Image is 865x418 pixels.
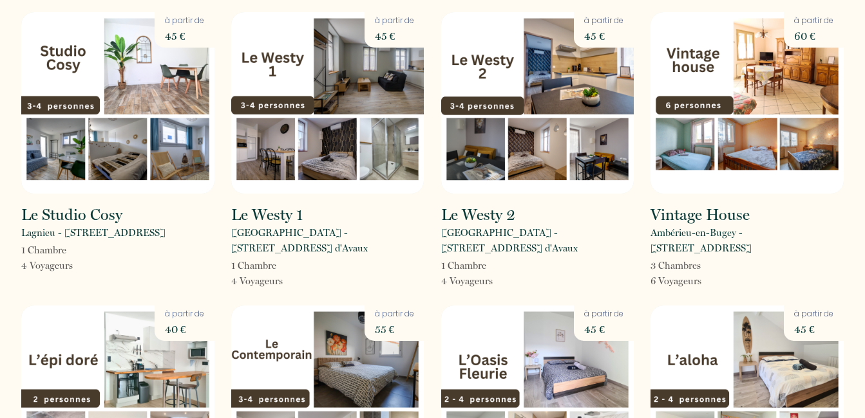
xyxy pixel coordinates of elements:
[441,273,493,289] p: 4 Voyageur
[489,275,493,287] span: s
[231,207,303,223] h2: Le Westy 1
[375,308,414,320] p: à partir de
[69,260,73,271] span: s
[651,258,701,273] p: 3 Chambre
[231,12,424,194] img: rental-image
[698,275,701,287] span: s
[584,27,623,45] p: 45 €
[651,12,844,194] img: rental-image
[231,273,283,289] p: 4 Voyageur
[21,242,73,258] p: 1 Chambre
[441,225,634,256] p: [GEOGRAPHIC_DATA] - [STREET_ADDRESS] d'Avaux
[231,225,424,256] p: [GEOGRAPHIC_DATA] - [STREET_ADDRESS] d'Avaux
[441,258,493,273] p: 1 Chambre
[231,258,283,273] p: 1 Chambre
[584,15,623,27] p: à partir de
[794,308,833,320] p: à partir de
[697,260,701,271] span: s
[651,207,750,223] h2: Vintage House
[584,320,623,338] p: 45 €
[165,320,204,338] p: 40 €
[279,275,283,287] span: s
[165,15,204,27] p: à partir de
[165,308,204,320] p: à partir de
[375,320,414,338] p: 55 €
[794,27,833,45] p: 60 €
[651,273,701,289] p: 6 Voyageur
[21,225,166,241] p: Lagnieu - [STREET_ADDRESS]
[21,12,214,194] img: rental-image
[794,15,833,27] p: à partir de
[375,27,414,45] p: 45 €
[21,207,122,223] h2: Le Studio Cosy
[441,207,515,223] h2: Le Westy 2
[21,258,73,273] p: 4 Voyageur
[651,225,844,256] p: Ambérieu-en-Bugey - [STREET_ADDRESS]
[584,308,623,320] p: à partir de
[441,12,634,194] img: rental-image
[375,15,414,27] p: à partir de
[165,27,204,45] p: 45 €
[794,320,833,338] p: 45 €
